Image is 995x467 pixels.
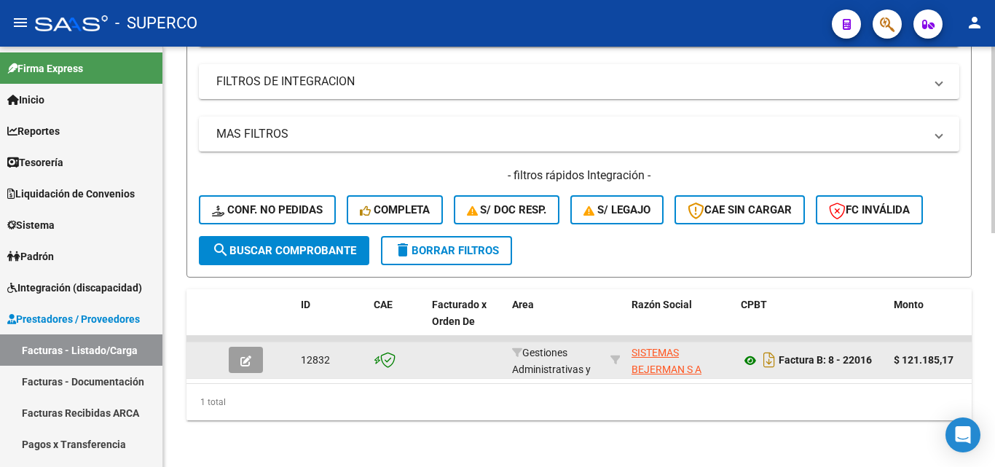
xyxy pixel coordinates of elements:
[301,299,310,310] span: ID
[570,195,664,224] button: S/ legajo
[199,64,959,99] mat-expansion-panel-header: FILTROS DE INTEGRACION
[7,60,83,76] span: Firma Express
[894,354,953,366] strong: $ 121.185,17
[741,299,767,310] span: CPBT
[186,384,972,420] div: 1 total
[368,289,426,353] datatable-header-cell: CAE
[301,354,330,366] span: 12832
[779,355,872,366] strong: Factura B: 8 - 22016
[7,123,60,139] span: Reportes
[374,299,393,310] span: CAE
[360,203,430,216] span: Completa
[432,299,487,327] span: Facturado x Orden De
[7,186,135,202] span: Liquidación de Convenios
[212,203,323,216] span: Conf. no pedidas
[295,289,368,353] datatable-header-cell: ID
[735,289,888,353] datatable-header-cell: CPBT
[115,7,197,39] span: - SUPERCO
[506,289,605,353] datatable-header-cell: Area
[816,195,923,224] button: FC Inválida
[7,311,140,327] span: Prestadores / Proveedores
[454,195,560,224] button: S/ Doc Resp.
[945,417,980,452] div: Open Intercom Messenger
[394,241,412,259] mat-icon: delete
[381,236,512,265] button: Borrar Filtros
[888,289,975,353] datatable-header-cell: Monto
[632,345,729,375] div: 30609563636
[7,248,54,264] span: Padrón
[632,347,701,375] span: SISTEMAS BEJERMAN S A
[199,117,959,152] mat-expansion-panel-header: MAS FILTROS
[894,299,924,310] span: Monto
[675,195,805,224] button: CAE SIN CARGAR
[216,74,924,90] mat-panel-title: FILTROS DE INTEGRACION
[7,92,44,108] span: Inicio
[760,348,779,372] i: Descargar documento
[632,299,692,310] span: Razón Social
[426,289,506,353] datatable-header-cell: Facturado x Orden De
[7,154,63,170] span: Tesorería
[199,236,369,265] button: Buscar Comprobante
[199,195,336,224] button: Conf. no pedidas
[512,347,591,392] span: Gestiones Administrativas y Otros
[966,14,983,31] mat-icon: person
[212,241,229,259] mat-icon: search
[347,195,443,224] button: Completa
[12,14,29,31] mat-icon: menu
[512,299,534,310] span: Area
[626,289,735,353] datatable-header-cell: Razón Social
[7,280,142,296] span: Integración (discapacidad)
[467,203,547,216] span: S/ Doc Resp.
[7,217,55,233] span: Sistema
[688,203,792,216] span: CAE SIN CARGAR
[583,203,650,216] span: S/ legajo
[199,168,959,184] h4: - filtros rápidos Integración -
[212,244,356,257] span: Buscar Comprobante
[394,244,499,257] span: Borrar Filtros
[829,203,910,216] span: FC Inválida
[216,126,924,142] mat-panel-title: MAS FILTROS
